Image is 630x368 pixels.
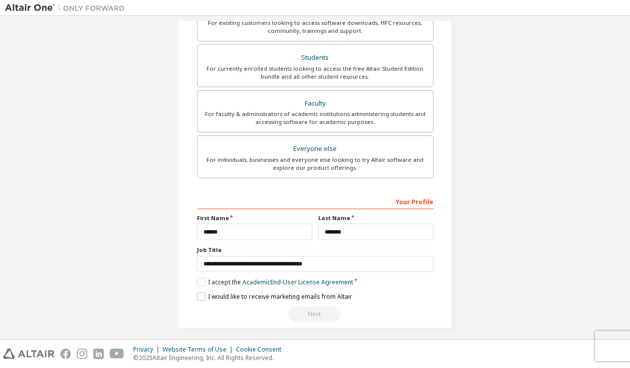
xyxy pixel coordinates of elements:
div: For currently enrolled students looking to access the free Altair Student Edition bundle and all ... [204,65,427,81]
img: altair_logo.svg [3,349,54,359]
div: Students [204,51,427,65]
img: linkedin.svg [93,349,104,359]
label: First Name [197,214,312,222]
label: I accept the [197,278,353,286]
div: For existing customers looking to access software downloads, HPC resources, community, trainings ... [204,19,427,35]
div: Cookie Consent [236,346,287,354]
div: For faculty & administrators of academic institutions administering students and accessing softwa... [204,110,427,126]
img: facebook.svg [60,349,71,359]
div: Your Profile [197,193,433,209]
a: Academic End-User License Agreement [242,278,353,286]
img: Altair One [5,3,130,13]
p: © 2025 Altair Engineering, Inc. All Rights Reserved. [133,354,287,362]
div: For individuals, businesses and everyone else looking to try Altair software and explore our prod... [204,156,427,172]
div: Website Terms of Use [163,346,236,354]
img: youtube.svg [110,349,124,359]
div: Privacy [133,346,163,354]
div: Everyone else [204,142,427,156]
img: instagram.svg [77,349,87,359]
div: Read and acccept EULA to continue [197,307,433,322]
label: Job Title [197,246,433,254]
label: Last Name [318,214,433,222]
div: Faculty [204,97,427,111]
label: I would like to receive marketing emails from Altair [197,292,352,301]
